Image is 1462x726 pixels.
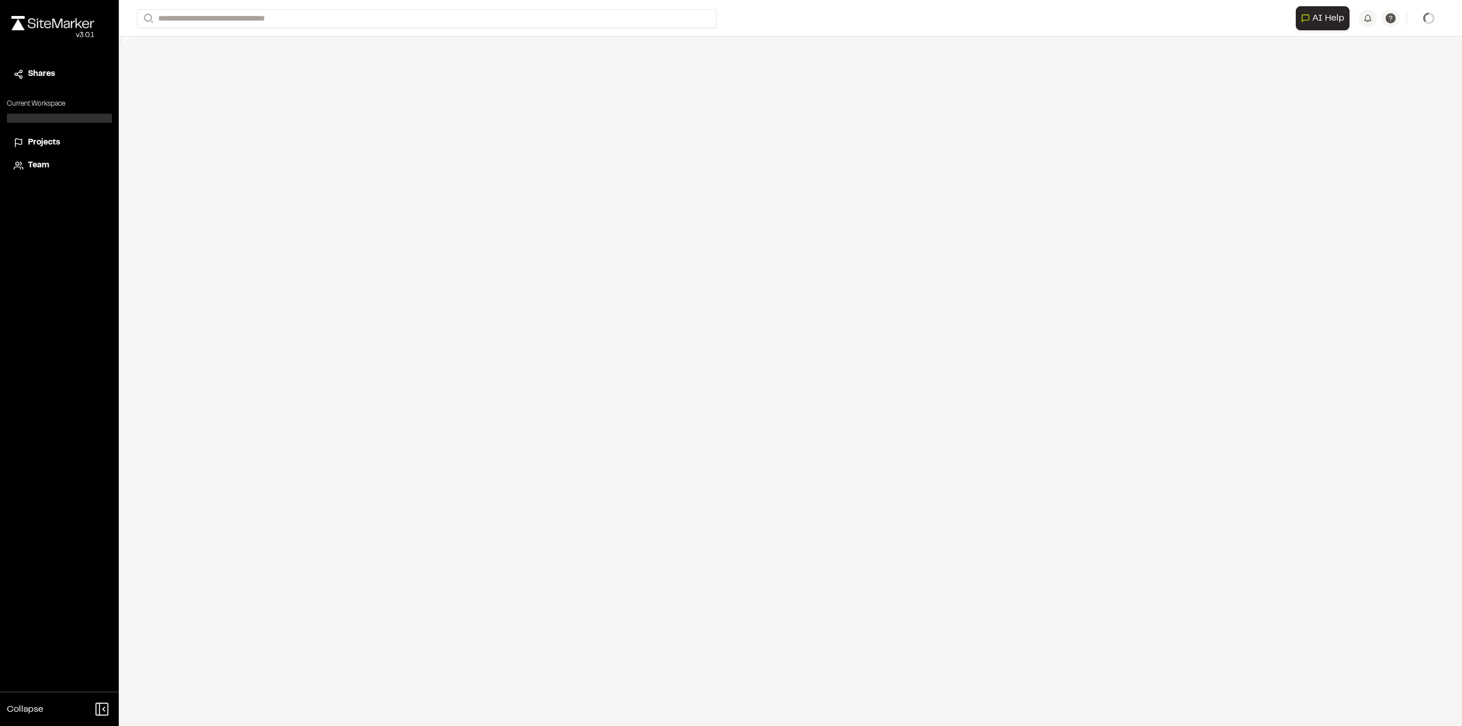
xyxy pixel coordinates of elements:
button: Search [137,9,158,28]
span: Shares [28,68,55,81]
p: Current Workspace [7,99,112,109]
a: Team [14,159,105,172]
span: AI Help [1312,11,1344,25]
img: rebrand.png [11,16,94,30]
div: Oh geez...please don't... [11,30,94,41]
div: Open AI Assistant [1296,6,1354,30]
span: Team [28,159,49,172]
span: Collapse [7,703,43,716]
a: Projects [14,137,105,149]
button: Open AI Assistant [1296,6,1349,30]
a: Shares [14,68,105,81]
span: Projects [28,137,60,149]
